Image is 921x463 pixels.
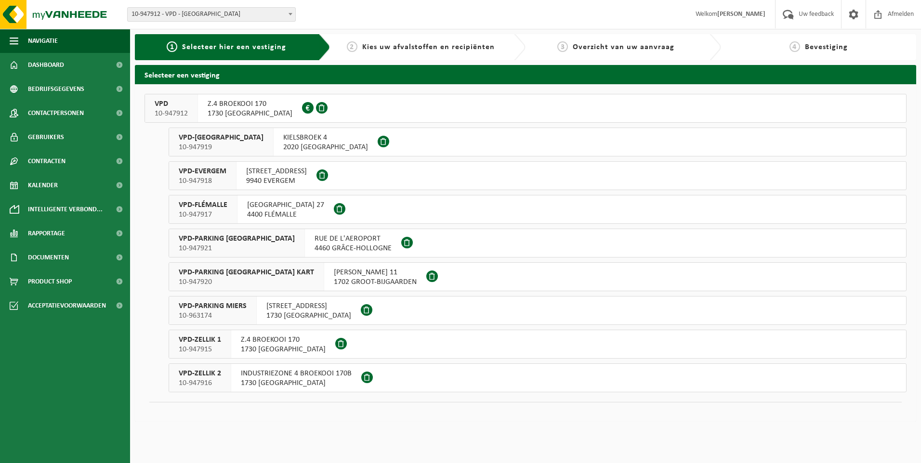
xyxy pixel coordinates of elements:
[169,330,907,359] button: VPD-ZELLIK 1 10-947915 Z.4 BROEKOOI 1701730 [GEOGRAPHIC_DATA]
[167,41,177,52] span: 1
[127,7,296,22] span: 10-947912 - VPD - ASSE
[241,335,326,345] span: Z.4 BROEKOOI 170
[179,133,263,142] span: VPD-[GEOGRAPHIC_DATA]
[179,369,221,378] span: VPD-ZELLIK 2
[179,345,221,354] span: 10-947915
[169,161,907,190] button: VPD-EVERGEM 10-947918 [STREET_ADDRESS]9940 EVERGEM
[182,43,286,51] span: Selecteer hier een vestiging
[557,41,568,52] span: 3
[283,133,368,142] span: KIELSBROEK 4
[28,245,69,270] span: Documenten
[179,176,226,186] span: 10-947918
[241,345,326,354] span: 1730 [GEOGRAPHIC_DATA]
[179,200,227,210] span: VPD-FLÉMALLE
[179,335,221,345] span: VPD-ZELLIK 1
[28,197,103,221] span: Intelligente verbond...
[169,262,907,291] button: VPD-PARKING [GEOGRAPHIC_DATA] KART 10-947920 [PERSON_NAME] 111702 GROOT-BIJGAARDEN
[362,43,495,51] span: Kies uw afvalstoffen en recipiënten
[208,99,292,109] span: Z.4 BROEKOOI 170
[247,210,324,219] span: 4400 FLÉMALLE
[179,167,226,176] span: VPD-EVERGEM
[128,8,295,21] span: 10-947912 - VPD - ASSE
[179,244,295,253] span: 10-947921
[28,29,58,53] span: Navigatie
[179,142,263,152] span: 10-947919
[179,301,247,311] span: VPD-PARKING MIERS
[805,43,848,51] span: Bevestiging
[169,128,907,156] button: VPD-[GEOGRAPHIC_DATA] 10-947919 KIELSBROEK 42020 [GEOGRAPHIC_DATA]
[179,234,295,244] span: VPD-PARKING [GEOGRAPHIC_DATA]
[135,65,916,84] h2: Selecteer een vestiging
[28,173,58,197] span: Kalender
[28,221,65,245] span: Rapportage
[246,176,307,186] span: 9940 EVERGEM
[241,378,352,388] span: 1730 [GEOGRAPHIC_DATA]
[717,11,765,18] strong: [PERSON_NAME]
[28,77,84,101] span: Bedrijfsgegevens
[179,210,227,219] span: 10-947917
[241,369,352,378] span: INDUSTRIEZONE 4 BROEKOOI 170B
[169,363,907,392] button: VPD-ZELLIK 2 10-947916 INDUSTRIEZONE 4 BROEKOOI 170B1730 [GEOGRAPHIC_DATA]
[28,270,72,294] span: Product Shop
[179,378,221,388] span: 10-947916
[334,277,417,287] span: 1702 GROOT-BIJGAARDEN
[789,41,800,52] span: 4
[246,167,307,176] span: [STREET_ADDRESS]
[573,43,674,51] span: Overzicht van uw aanvraag
[155,109,188,118] span: 10-947912
[247,200,324,210] span: [GEOGRAPHIC_DATA] 27
[334,268,417,277] span: [PERSON_NAME] 11
[179,268,314,277] span: VPD-PARKING [GEOGRAPHIC_DATA] KART
[283,142,368,152] span: 2020 [GEOGRAPHIC_DATA]
[169,195,907,224] button: VPD-FLÉMALLE 10-947917 [GEOGRAPHIC_DATA] 274400 FLÉMALLE
[28,125,64,149] span: Gebruikers
[179,277,314,287] span: 10-947920
[315,234,392,244] span: RUE DE L'AEROPORT
[28,149,66,173] span: Contracten
[145,94,907,123] button: VPD 10-947912 Z.4 BROEKOOI 1701730 [GEOGRAPHIC_DATA]
[179,311,247,321] span: 10-963174
[28,294,106,318] span: Acceptatievoorwaarden
[28,53,64,77] span: Dashboard
[347,41,357,52] span: 2
[155,99,188,109] span: VPD
[266,301,351,311] span: [STREET_ADDRESS]
[315,244,392,253] span: 4460 GRÂCE-HOLLOGNE
[208,109,292,118] span: 1730 [GEOGRAPHIC_DATA]
[266,311,351,321] span: 1730 [GEOGRAPHIC_DATA]
[28,101,84,125] span: Contactpersonen
[169,296,907,325] button: VPD-PARKING MIERS 10-963174 [STREET_ADDRESS]1730 [GEOGRAPHIC_DATA]
[169,229,907,257] button: VPD-PARKING [GEOGRAPHIC_DATA] 10-947921 RUE DE L'AEROPORT4460 GRÂCE-HOLLOGNE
